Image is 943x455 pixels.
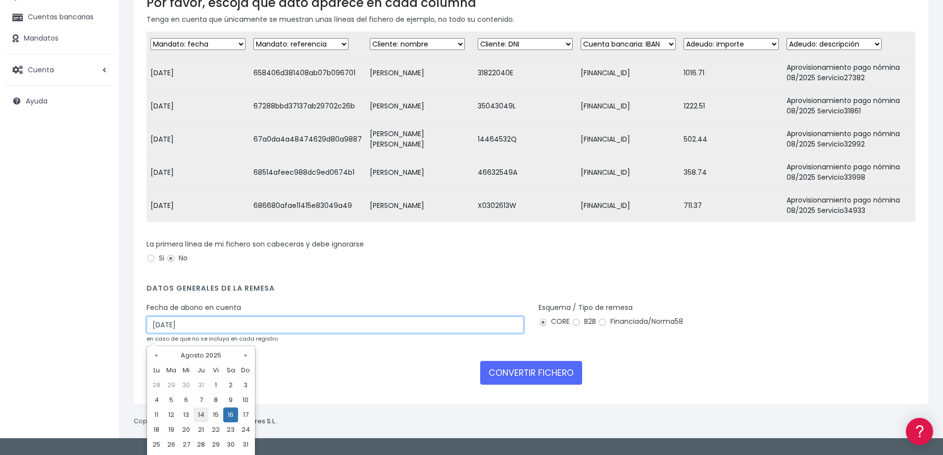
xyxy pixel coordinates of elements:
td: 358.74 [680,156,783,189]
td: 3 [238,378,253,393]
h4: Datos generales de la remesa [147,284,915,298]
td: 14 [194,407,208,422]
div: Programadores [10,238,188,247]
label: Financiada/Norma58 [598,316,683,327]
td: 2 [223,378,238,393]
td: 31 [238,437,253,452]
label: No [166,253,188,263]
td: 502.44 [680,123,783,156]
td: 19 [164,422,179,437]
td: [PERSON_NAME] [366,56,474,90]
span: Ayuda [26,96,48,106]
td: 26 [164,437,179,452]
button: CONVERTIR FICHERO [480,361,582,385]
label: Si [147,253,164,263]
td: 1016.71 [680,56,783,90]
td: Aprovisionamiento pago nómina 08/2025 Servicio27382 [783,56,915,90]
td: 15 [208,407,223,422]
th: Ju [194,363,208,378]
a: API [10,253,188,268]
span: Cuenta [28,64,54,74]
td: [DATE] [147,90,249,123]
p: Copyright © 2025 . [134,416,278,427]
td: 17 [238,407,253,422]
a: Cuenta [5,59,114,80]
td: 1 [208,378,223,393]
td: X0302613W [474,189,577,222]
td: 67a0da4a48474629d80a9887 [249,123,366,156]
a: Ayuda [5,91,114,111]
th: Agosto 2025 [164,348,238,363]
button: Contáctanos [10,265,188,282]
td: 11 [149,407,164,422]
td: 35043049L [474,90,577,123]
td: [PERSON_NAME] [366,189,474,222]
td: 658406d381408ab07b096701 [249,56,366,90]
div: Información general [10,69,188,78]
th: « [149,348,164,363]
a: Mandatos [5,28,114,49]
td: [FINANCIAL_ID] [577,156,680,189]
td: Aprovisionamiento pago nómina 08/2025 Servicio32992 [783,123,915,156]
td: 68514afeec988dc9ed0674b1 [249,156,366,189]
th: » [238,348,253,363]
label: La primera línea de mi fichero son cabeceras y debe ignorarse [147,239,364,250]
th: Mi [179,363,194,378]
td: 14464532Q [474,123,577,156]
td: 8 [208,393,223,407]
a: Información general [10,84,188,100]
a: POWERED BY ENCHANT [136,285,191,295]
td: 21 [194,422,208,437]
td: 5 [164,393,179,407]
a: Videotutoriales [10,156,188,171]
th: Lu [149,363,164,378]
td: 23 [223,422,238,437]
td: 12 [164,407,179,422]
td: 711.37 [680,189,783,222]
td: 686680afae11415e83049a49 [249,189,366,222]
td: Aprovisionamiento pago nómina 08/2025 Servicio33998 [783,156,915,189]
label: B2B [572,316,596,327]
td: [PERSON_NAME] [PERSON_NAME] [366,123,474,156]
td: 22 [208,422,223,437]
td: 18 [149,422,164,437]
td: 10 [238,393,253,407]
a: Cuentas bancarias [5,7,114,28]
td: [FINANCIAL_ID] [577,90,680,123]
td: 46632549A [474,156,577,189]
td: [DATE] [147,156,249,189]
td: 16 [223,407,238,422]
a: General [10,212,188,228]
th: Do [238,363,253,378]
a: Formatos [10,125,188,141]
td: 28 [149,378,164,393]
label: CORE [539,316,570,327]
td: [DATE] [147,56,249,90]
td: 30 [223,437,238,452]
td: 29 [208,437,223,452]
a: Problemas habituales [10,141,188,156]
td: 20 [179,422,194,437]
td: Aprovisionamiento pago nómina 08/2025 Servicio34933 [783,189,915,222]
label: Esquema / Tipo de remesa [539,303,633,313]
th: Sa [223,363,238,378]
div: Facturación [10,197,188,206]
td: 30 [179,378,194,393]
td: 6 [179,393,194,407]
td: [PERSON_NAME] [366,156,474,189]
td: [DATE] [147,189,249,222]
td: 27 [179,437,194,452]
th: Vi [208,363,223,378]
td: 31822040E [474,56,577,90]
td: 9 [223,393,238,407]
a: Perfiles de empresas [10,171,188,187]
div: Convertir ficheros [10,109,188,119]
td: [FINANCIAL_ID] [577,123,680,156]
td: 67288bbd37137ab29702c26b [249,90,366,123]
td: 1222.51 [680,90,783,123]
td: 7 [194,393,208,407]
td: Aprovisionamiento pago nómina 08/2025 Servicio31861 [783,90,915,123]
td: [FINANCIAL_ID] [577,189,680,222]
td: 24 [238,422,253,437]
td: 25 [149,437,164,452]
